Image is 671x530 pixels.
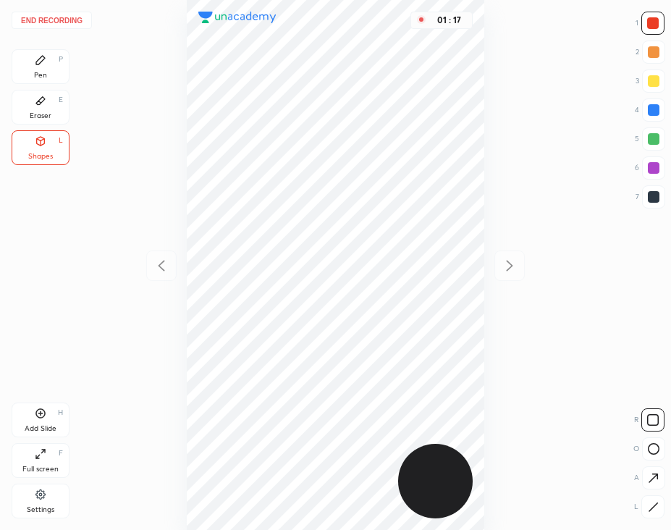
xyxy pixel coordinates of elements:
div: 5 [635,127,665,151]
div: P [59,56,63,63]
div: H [58,409,63,416]
img: logo.38c385cc.svg [198,12,277,23]
div: R [634,408,664,432]
div: O [633,437,665,460]
div: Pen [34,72,47,79]
div: 1 [636,12,664,35]
div: Full screen [22,466,59,473]
div: L [634,495,664,518]
div: 2 [636,41,665,64]
div: Shapes [28,153,53,160]
div: Add Slide [25,425,56,432]
div: A [634,466,665,489]
div: Settings [27,506,54,513]
div: 7 [636,185,665,209]
div: 4 [635,98,665,122]
div: 6 [635,156,665,180]
div: F [59,450,63,457]
div: E [59,96,63,104]
div: L [59,137,63,144]
div: 01 : 17 [431,15,466,25]
div: Eraser [30,112,51,119]
button: End recording [12,12,92,29]
div: 3 [636,70,665,93]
